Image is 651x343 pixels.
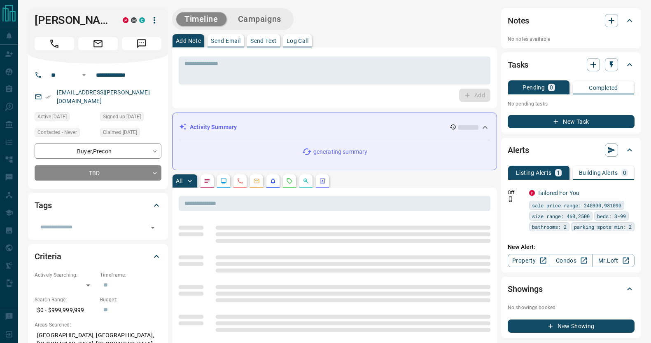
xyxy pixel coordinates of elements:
span: Claimed [DATE] [103,128,137,136]
p: Budget: [100,296,161,303]
span: size range: 460,2500 [532,212,590,220]
h2: Notes [508,14,529,27]
div: TBD [35,165,161,181]
p: 0 [623,170,626,176]
svg: Requests [286,178,293,184]
div: Sat Jan 04 2020 [100,112,161,124]
p: New Alert: [508,243,635,251]
p: Timeframe: [100,271,161,279]
svg: Emails [253,178,260,184]
button: New Task [508,115,635,128]
span: beds: 3-99 [597,212,626,220]
p: Building Alerts [579,170,618,176]
span: parking spots min: 2 [574,223,632,231]
span: Call [35,37,74,50]
svg: Lead Browsing Activity [220,178,227,184]
div: Notes [508,11,635,31]
p: generating summary [313,148,367,156]
button: Open [147,222,159,233]
span: Contacted - Never [37,128,77,136]
h2: Alerts [508,143,529,157]
span: Active [DATE] [37,113,67,121]
p: Actively Searching: [35,271,96,279]
h2: Showings [508,282,543,296]
a: Property [508,254,550,267]
p: Log Call [287,38,308,44]
p: Off [508,189,524,196]
div: Criteria [35,247,161,266]
div: Wed Aug 13 2025 [35,112,96,124]
span: sale price range: 240300,981090 [532,201,621,209]
h1: [PERSON_NAME] [35,14,110,27]
div: Tasks [508,55,635,75]
div: Buyer , Precon [35,143,161,159]
svg: Agent Actions [319,178,326,184]
button: New Showing [508,320,635,333]
a: [EMAIL_ADDRESS][PERSON_NAME][DOMAIN_NAME] [57,89,150,104]
p: Areas Searched: [35,321,161,329]
span: Signed up [DATE] [103,113,141,121]
a: Mr.Loft [592,254,635,267]
div: Showings [508,279,635,299]
a: Tailored For You [537,190,579,196]
svg: Push Notification Only [508,196,513,202]
span: Email [78,37,118,50]
span: bathrooms: 2 [532,223,567,231]
a: Condos [550,254,592,267]
p: Pending [523,85,545,90]
p: 1 [557,170,560,176]
svg: Email Verified [45,94,51,100]
div: property.ca [529,190,535,196]
button: Open [79,70,89,80]
p: Search Range: [35,296,96,303]
p: 0 [550,85,553,90]
svg: Notes [204,178,210,184]
p: No showings booked [508,304,635,311]
p: Completed [589,85,618,91]
div: Tags [35,195,161,215]
span: Message [122,37,161,50]
p: No notes available [508,35,635,43]
button: Timeline [176,12,226,26]
p: Send Text [250,38,277,44]
p: All [176,178,182,184]
h2: Criteria [35,250,61,263]
svg: Calls [237,178,243,184]
button: Campaigns [230,12,289,26]
div: Tue Aug 01 2023 [100,128,161,139]
div: condos.ca [139,17,145,23]
div: Alerts [508,140,635,160]
h2: Tags [35,199,51,212]
svg: Listing Alerts [270,178,276,184]
p: Listing Alerts [516,170,552,176]
p: Activity Summary [190,123,237,132]
svg: Opportunities [303,178,309,184]
h2: Tasks [508,58,528,71]
p: $0 - $999,999,999 [35,303,96,317]
div: Activity Summary [179,120,490,135]
p: Send Email [211,38,240,44]
p: Add Note [176,38,201,44]
p: No pending tasks [508,98,635,110]
div: property.ca [123,17,128,23]
div: mrloft.ca [131,17,137,23]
